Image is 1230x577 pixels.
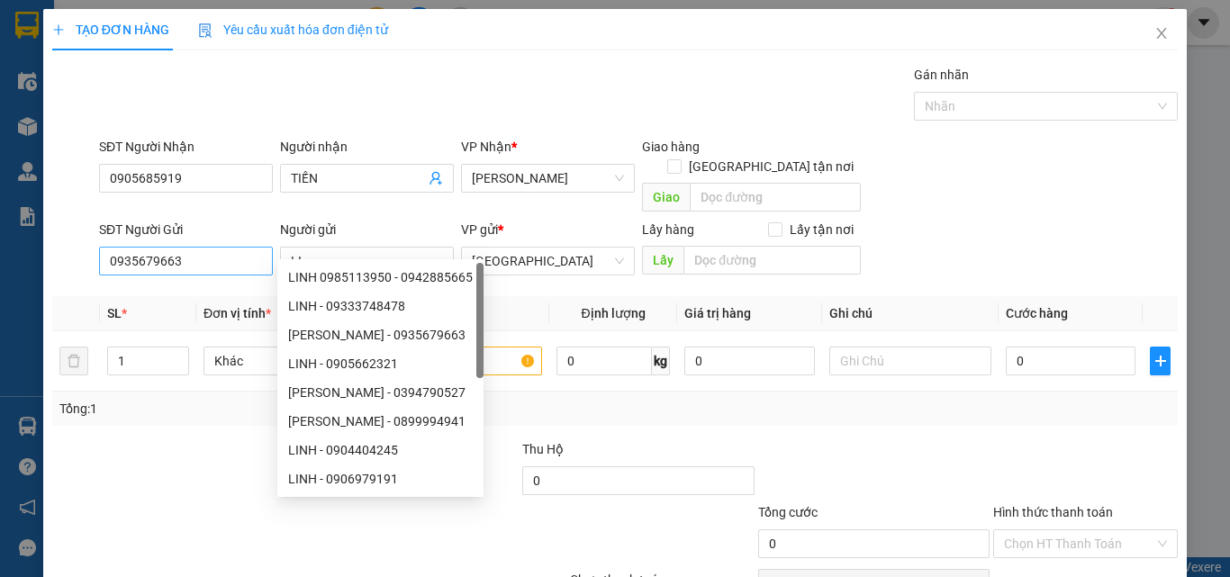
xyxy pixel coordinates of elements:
div: LINH - 0906979191 [277,464,484,493]
span: TẠO ĐƠN HÀNG [52,23,169,37]
th: Ghi chú [822,296,999,331]
div: Người gửi [280,220,454,239]
span: Lấy [642,246,683,275]
span: Tổng cước [758,505,818,519]
img: icon [198,23,213,38]
div: Người nhận [280,137,454,157]
span: Khác [214,347,355,374]
span: Giao hàng [642,140,700,154]
span: VP Nhận [461,140,511,154]
div: LINH - 0904404245 [277,436,484,464]
span: Lấy tận nơi [782,220,861,239]
div: LINH - 0905662321 [288,354,473,374]
div: SĐT Người Nhận [99,137,273,157]
span: Định lượng [581,306,645,320]
div: ĐẶNG LIÊN - 0394790527 [277,378,484,407]
span: Giao [642,183,690,212]
label: Gán nhãn [914,68,969,82]
div: VP gửi [461,220,635,239]
div: [PERSON_NAME] - 0899994941 [288,411,473,431]
div: BÙI GIA LINH - 0935679663 [277,320,484,349]
div: [PERSON_NAME] - 0935679663 [288,325,473,345]
span: Đà Lạt [472,248,624,275]
button: plus [1150,347,1171,375]
span: Giá trị hàng [684,306,751,320]
span: user-add [429,171,443,185]
input: Dọc đường [683,246,861,275]
input: Dọc đường [690,183,861,212]
span: Đơn vị tính [203,306,271,320]
span: SL [107,306,122,320]
span: [GEOGRAPHIC_DATA] tận nơi [682,157,861,176]
div: LINH - 09333748478 [288,296,473,316]
div: VÕ VŨ LINH - 0899994941 [277,407,484,436]
span: kg [652,347,670,375]
span: Lấy hàng [642,222,694,237]
span: Kho Kiệt [472,165,624,192]
span: Yêu cầu xuất hóa đơn điện tử [198,23,388,37]
input: Ghi Chú [829,347,991,375]
label: Hình thức thanh toán [993,505,1113,519]
div: LINH 0985113950 - 0942885665 [288,267,473,287]
div: LINH - 0905662321 [277,349,484,378]
div: LINH - 09333748478 [277,292,484,320]
div: LINH - 0904404245 [288,440,473,460]
div: Tổng: 1 [59,399,476,419]
span: Cước hàng [1006,306,1068,320]
div: SĐT Người Gửi [99,220,273,239]
span: plus [52,23,65,36]
span: Thu Hộ [522,442,564,456]
button: Close [1136,9,1187,59]
button: delete [59,347,88,375]
div: LINH - 0906979191 [288,469,473,489]
input: 0 [684,347,814,375]
span: plus [1151,354,1170,368]
div: LINH 0985113950 - 0942885665 [277,263,484,292]
div: [PERSON_NAME] - 0394790527 [288,383,473,402]
span: close [1154,26,1169,41]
